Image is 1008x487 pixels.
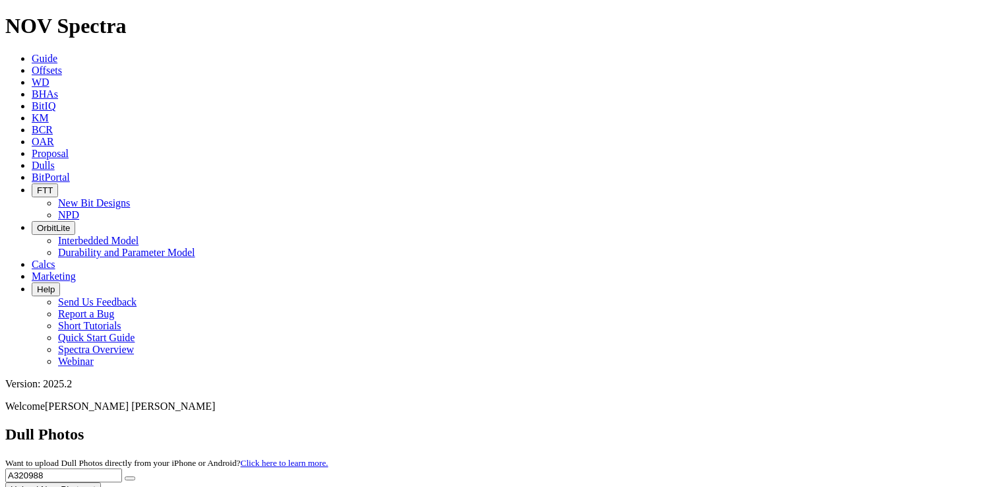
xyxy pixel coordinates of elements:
a: OAR [32,136,54,147]
span: [PERSON_NAME] [PERSON_NAME] [45,401,215,412]
span: Help [37,284,55,294]
input: Search Serial Number [5,469,122,482]
a: KM [32,112,49,123]
button: OrbitLite [32,221,75,235]
a: BCR [32,124,53,135]
h2: Dull Photos [5,426,1003,443]
p: Welcome [5,401,1003,412]
a: BHAs [32,88,58,100]
span: FTT [37,185,53,195]
button: Help [32,282,60,296]
a: Report a Bug [58,308,114,319]
a: Send Us Feedback [58,296,137,308]
div: Version: 2025.2 [5,378,1003,390]
a: Short Tutorials [58,320,121,331]
a: NPD [58,209,79,220]
a: Calcs [32,259,55,270]
a: Offsets [32,65,62,76]
small: Want to upload Dull Photos directly from your iPhone or Android? [5,458,328,468]
h1: NOV Spectra [5,14,1003,38]
a: Durability and Parameter Model [58,247,195,258]
a: Quick Start Guide [58,332,135,343]
a: WD [32,77,49,88]
a: Marketing [32,271,76,282]
button: FTT [32,183,58,197]
a: Click here to learn more. [241,458,329,468]
a: Webinar [58,356,94,367]
a: BitPortal [32,172,70,183]
a: New Bit Designs [58,197,130,209]
a: BitIQ [32,100,55,112]
a: Guide [32,53,57,64]
a: Proposal [32,148,69,159]
a: Spectra Overview [58,344,134,355]
span: OrbitLite [37,223,70,233]
a: Interbedded Model [58,235,139,246]
a: Dulls [32,160,55,171]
